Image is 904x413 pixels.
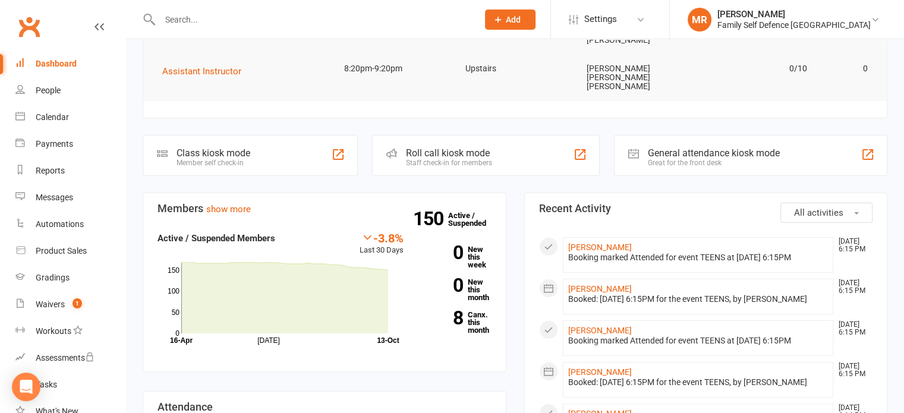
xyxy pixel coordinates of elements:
[568,367,632,377] a: [PERSON_NAME]
[177,147,250,159] div: Class kiosk mode
[455,55,576,83] td: Upstairs
[833,362,872,378] time: [DATE] 6:15 PM
[15,184,125,211] a: Messages
[818,55,878,83] td: 0
[36,273,70,282] div: Gradings
[360,231,404,244] div: -3.8%
[794,207,843,218] span: All activities
[360,231,404,257] div: Last 30 Days
[780,203,872,223] button: All activities
[568,326,632,335] a: [PERSON_NAME]
[568,253,829,263] div: Booking marked Attended for event TEENS at [DATE] 6:15PM
[421,244,463,261] strong: 0
[15,211,125,238] a: Automations
[406,147,492,159] div: Roll call kiosk mode
[177,159,250,167] div: Member self check-in
[158,233,275,244] strong: Active / Suspended Members
[158,203,492,215] h3: Members
[406,159,492,167] div: Staff check-in for members
[15,104,125,131] a: Calendar
[15,238,125,264] a: Product Sales
[717,9,871,20] div: [PERSON_NAME]
[421,309,463,327] strong: 8
[568,377,829,387] div: Booked: [DATE] 6:15PM for the event TEENS, by [PERSON_NAME]
[568,294,829,304] div: Booked: [DATE] 6:15PM for the event TEENS, by [PERSON_NAME]
[506,15,521,24] span: Add
[36,193,73,202] div: Messages
[36,219,84,229] div: Automations
[833,321,872,336] time: [DATE] 6:15 PM
[421,278,492,301] a: 0New this month
[833,238,872,253] time: [DATE] 6:15 PM
[36,139,73,149] div: Payments
[413,210,448,228] strong: 150
[206,204,251,215] a: show more
[36,59,77,68] div: Dashboard
[421,245,492,269] a: 0New this week
[15,371,125,398] a: Tasks
[421,311,492,334] a: 8Canx. this month
[12,373,40,401] div: Open Intercom Messenger
[15,131,125,157] a: Payments
[15,264,125,291] a: Gradings
[162,66,241,77] span: Assistant Instructor
[568,242,632,252] a: [PERSON_NAME]
[156,11,470,28] input: Search...
[15,77,125,104] a: People
[15,51,125,77] a: Dashboard
[648,159,780,167] div: Great for the front desk
[36,353,95,362] div: Assessments
[36,246,87,256] div: Product Sales
[36,380,57,389] div: Tasks
[584,6,617,33] span: Settings
[36,112,69,122] div: Calendar
[421,276,463,294] strong: 0
[648,147,780,159] div: General attendance kiosk mode
[36,299,65,309] div: Waivers
[15,318,125,345] a: Workouts
[73,298,82,308] span: 1
[833,279,872,295] time: [DATE] 6:15 PM
[36,86,61,95] div: People
[539,203,873,215] h3: Recent Activity
[36,326,71,336] div: Workouts
[688,8,711,31] div: MR
[717,20,871,30] div: Family Self Defence [GEOGRAPHIC_DATA]
[568,284,632,294] a: [PERSON_NAME]
[333,55,455,83] td: 8:20pm-9:20pm
[15,157,125,184] a: Reports
[575,55,697,101] td: [PERSON_NAME] [PERSON_NAME] [PERSON_NAME]
[568,336,829,346] div: Booking marked Attended for event TEENS at [DATE] 6:15PM
[15,345,125,371] a: Assessments
[697,55,818,83] td: 0/10
[158,401,492,413] h3: Attendance
[14,12,44,42] a: Clubworx
[448,203,500,236] a: 150Active / Suspended
[15,291,125,318] a: Waivers 1
[162,64,250,78] button: Assistant Instructor
[36,166,65,175] div: Reports
[485,10,536,30] button: Add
